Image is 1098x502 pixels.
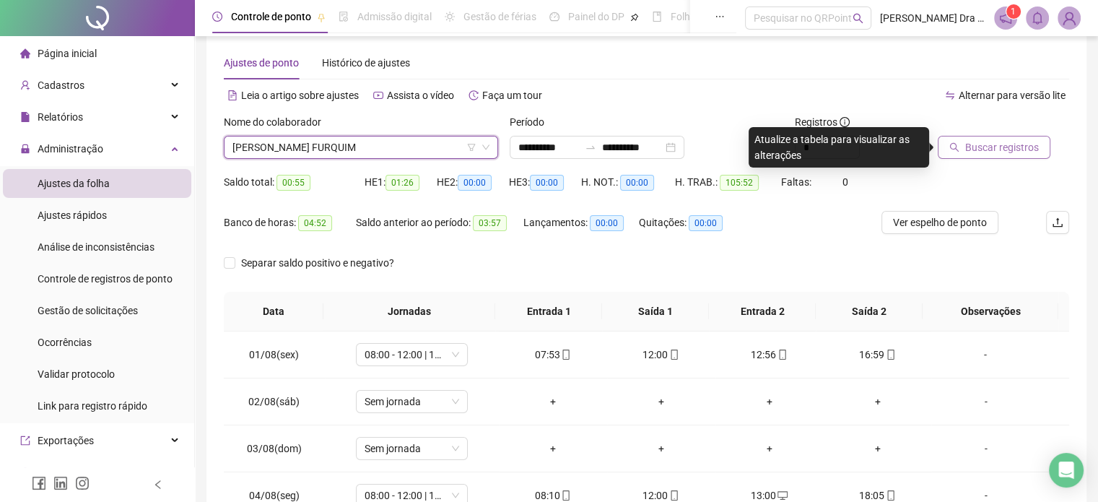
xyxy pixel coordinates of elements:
[1058,7,1080,29] img: 81443
[943,394,1028,410] div: -
[38,273,173,285] span: Controle de registros de ponto
[75,476,90,490] span: instagram
[356,215,523,231] div: Saldo anterior ao período:
[249,349,299,360] span: 01/08(sex)
[959,90,1066,101] span: Alternar para versão lite
[445,12,455,22] span: sun
[938,136,1050,159] button: Buscar registros
[322,57,410,69] span: Histórico de ajustes
[727,394,812,410] div: +
[585,142,596,153] span: to
[463,11,536,22] span: Gestão de férias
[38,368,115,380] span: Validar protocolo
[559,490,571,501] span: mobile
[227,90,238,100] span: file-text
[709,292,816,332] th: Entrada 2
[241,90,359,101] span: Leia o artigo sobre ajustes
[212,12,222,22] span: clock-circle
[840,117,850,127] span: info-circle
[619,347,704,363] div: 12:00
[20,144,30,154] span: lock
[568,11,624,22] span: Painel do DP
[945,90,955,100] span: swap
[224,174,365,191] div: Saldo total:
[835,347,920,363] div: 16:59
[38,435,94,446] span: Exportações
[881,211,998,234] button: Ver espelho de ponto
[523,215,639,231] div: Lançamentos:
[776,490,788,501] span: desktop
[668,490,679,501] span: mobile
[38,305,138,316] span: Gestão de solicitações
[1049,453,1084,488] div: Open Intercom Messenger
[585,142,596,153] span: swap-right
[893,215,987,230] span: Ver espelho de ponto
[795,114,850,130] span: Registros
[620,175,654,191] span: 00:00
[853,13,863,24] span: search
[38,143,103,155] span: Administração
[949,142,959,152] span: search
[365,391,459,412] span: Sem jornada
[510,347,596,363] div: 07:53
[365,344,459,365] span: 08:00 - 12:00 | 13:00 - 17:00
[20,48,30,59] span: home
[602,292,709,332] th: Saída 1
[276,175,310,191] span: 00:55
[639,215,744,231] div: Quitações:
[842,176,848,188] span: 0
[387,90,454,101] span: Assista o vídeo
[619,441,704,456] div: +
[467,143,476,152] span: filter
[590,215,624,231] span: 00:00
[224,215,356,231] div: Banco de horas:
[495,292,602,332] th: Entrada 1
[671,11,763,22] span: Folha de pagamento
[38,467,91,478] span: Integrações
[482,90,542,101] span: Faça um tour
[630,13,639,22] span: pushpin
[248,396,300,407] span: 02/08(sáb)
[530,175,564,191] span: 00:00
[1031,12,1044,25] span: bell
[720,175,759,191] span: 105:52
[53,476,68,490] span: linkedin
[365,174,437,191] div: HE 1:
[224,57,299,69] span: Ajustes de ponto
[999,12,1012,25] span: notification
[317,13,326,22] span: pushpin
[38,178,110,189] span: Ajustes da folha
[437,174,509,191] div: HE 2:
[510,441,596,456] div: +
[509,174,581,191] div: HE 3:
[1011,7,1016,17] span: 1
[943,441,1028,456] div: -
[473,215,507,231] span: 03:57
[776,350,788,360] span: mobile
[323,292,495,332] th: Jornadas
[510,394,596,410] div: +
[559,350,571,360] span: mobile
[38,241,154,253] span: Análise de inconsistências
[20,436,30,446] span: export
[581,174,675,191] div: H. NOT.:
[923,292,1058,332] th: Observações
[689,215,723,231] span: 00:00
[298,215,332,231] span: 04:52
[549,12,559,22] span: dashboard
[1052,217,1063,228] span: upload
[668,350,679,360] span: mobile
[884,490,896,501] span: mobile
[835,394,920,410] div: +
[619,394,704,410] div: +
[482,143,490,152] span: down
[469,90,479,100] span: history
[373,90,383,100] span: youtube
[249,490,300,501] span: 04/08(seg)
[38,48,97,59] span: Página inicial
[385,175,419,191] span: 01:26
[235,255,400,271] span: Separar saldo positivo e negativo?
[38,79,84,91] span: Cadastros
[781,176,814,188] span: Faltas:
[224,114,331,130] label: Nome do colaborador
